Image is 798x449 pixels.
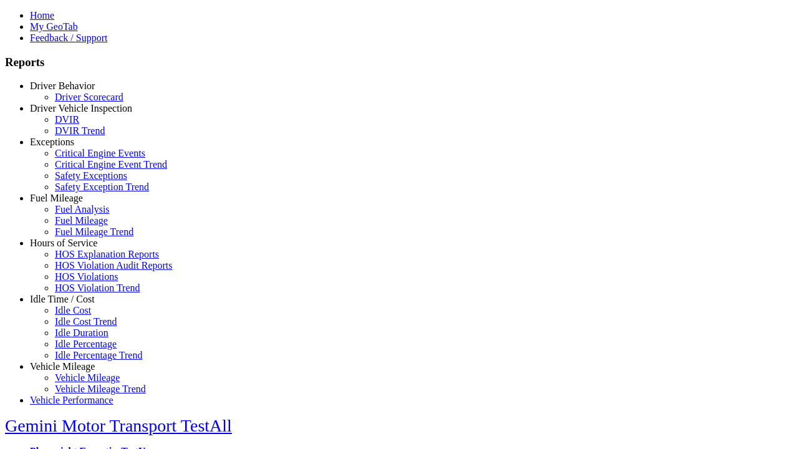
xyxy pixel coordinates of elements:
[55,282,140,293] a: HOS Violation Trend
[30,80,95,91] a: Driver Behavior
[55,384,146,394] a: Vehicle Mileage Trend
[30,238,97,248] a: Hours of Service
[55,226,133,237] a: Fuel Mileage Trend
[30,32,107,43] a: Feedback / Support
[30,21,78,32] a: My GeoTab
[55,271,118,282] a: HOS Violations
[55,170,127,181] a: Safety Exceptions
[55,125,105,136] a: DVIR Trend
[55,215,108,226] a: Fuel Mileage
[55,249,159,259] a: HOS Explanation Reports
[30,10,54,21] a: Home
[30,137,74,147] a: Exceptions
[55,114,79,125] a: DVIR
[30,361,95,372] a: Vehicle Mileage
[5,416,232,435] a: Gemini Motor Transport TestAll
[55,204,110,215] a: Fuel Analysis
[55,148,145,158] a: Critical Engine Events
[30,294,95,304] a: Idle Time / Cost
[30,193,83,203] a: Fuel Mileage
[30,103,132,113] a: Driver Vehicle Inspection
[55,339,117,349] a: Idle Percentage
[55,92,123,102] a: Driver Scorecard
[55,316,117,327] a: Idle Cost Trend
[55,305,91,316] a: Idle Cost
[30,395,113,405] a: Vehicle Performance
[5,56,793,69] h3: Reports
[55,260,173,271] a: HOS Violation Audit Reports
[55,350,142,360] a: Idle Percentage Trend
[55,181,149,192] a: Safety Exception Trend
[55,159,167,170] a: Critical Engine Event Trend
[55,372,120,383] a: Vehicle Mileage
[55,327,108,338] a: Idle Duration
